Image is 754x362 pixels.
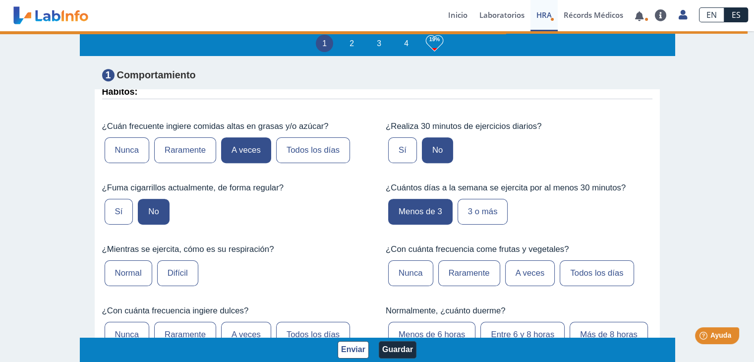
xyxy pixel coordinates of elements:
span: 1 [102,69,115,82]
li: 1 [316,35,333,52]
label: Nunca [388,260,433,286]
label: ¿Realiza 30 minutos de ejercicios diarios? [386,121,652,131]
button: Enviar [338,341,369,359]
label: No [138,199,169,225]
strong: Comportamiento [117,70,196,81]
a: ES [724,7,748,22]
label: ¿Cuán frecuente ingiere comidas altas en grasas y/o azúcar? [102,121,369,131]
label: Normal [105,260,152,286]
label: Todos los días [276,137,350,163]
label: Todos los días [276,322,350,348]
strong: Hábitos: [102,87,138,97]
li: 4 [398,35,415,52]
label: Menos de 6 horas [388,322,475,348]
li: 3 [370,35,388,52]
label: Más de 8 horas [570,322,648,348]
label: A veces [221,137,271,163]
a: EN [699,7,724,22]
label: 3 o más [458,199,508,225]
label: ¿Cuántos días a la semana se ejercita por al menos 30 minutos? [386,183,652,193]
label: Nunca [105,137,150,163]
label: Nunca [105,322,150,348]
li: 2 [343,35,360,52]
label: Raramente [154,137,216,163]
label: Raramente [438,260,500,286]
label: A veces [221,322,271,348]
label: ¿Con cuánta frecuencia come frutas y vegetales? [386,244,652,254]
label: Menos de 3 [388,199,453,225]
label: Normalmente, ¿cuánto duerme? [386,306,652,316]
label: ¿Mientras se ejercita, cómo es su respiración? [102,244,369,254]
label: No [422,137,453,163]
span: HRA [536,10,552,20]
h3: 19% [426,33,443,46]
label: Sí [388,137,417,163]
label: A veces [505,260,555,286]
button: Guardar [379,341,416,359]
label: Difícil [157,260,198,286]
label: ¿Fuma cigarrillos actualmente, de forma regular? [102,183,369,193]
label: Raramente [154,322,216,348]
label: ¿Con cuánta frecuencia ingiere dulces? [102,306,369,316]
label: Entre 6 y 8 horas [480,322,565,348]
iframe: Help widget launcher [666,323,743,351]
label: Sí [105,199,133,225]
label: Todos los días [560,260,634,286]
